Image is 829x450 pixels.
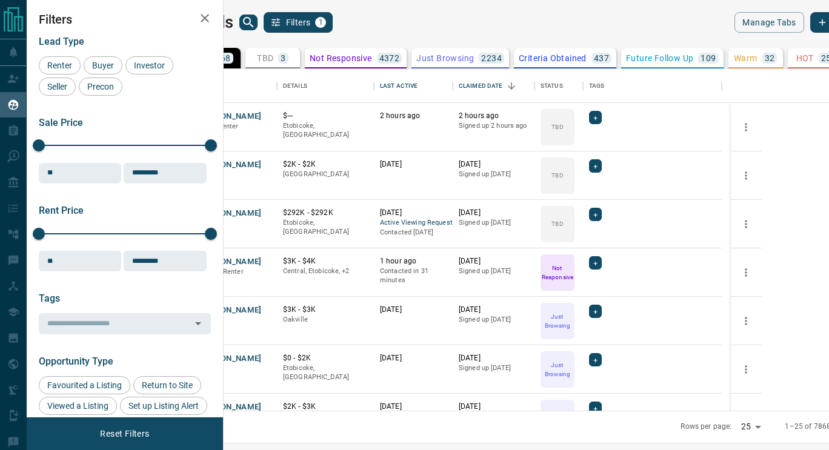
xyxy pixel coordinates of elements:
[281,54,285,62] p: 3
[283,363,368,382] p: Etobicoke, [GEOGRAPHIC_DATA]
[39,397,117,415] div: Viewed a Listing
[593,257,598,269] span: +
[277,69,374,103] div: Details
[130,61,169,70] span: Investor
[593,305,598,317] span: +
[542,409,573,427] p: Just Browsing
[283,218,368,237] p: Etobicoke, [GEOGRAPHIC_DATA]
[198,305,262,316] button: [PERSON_NAME]
[198,402,262,413] button: [PERSON_NAME]
[283,159,368,170] p: $2K - $2K
[316,18,325,27] span: 1
[380,266,447,285] p: Contacted in 31 minutes
[39,78,76,96] div: Seller
[380,69,418,103] div: Last Active
[594,54,609,62] p: 437
[380,228,447,237] p: Contacted [DATE]
[551,171,563,180] p: TBD
[459,111,528,121] p: 2 hours ago
[124,401,203,411] span: Set up Listing Alert
[542,263,573,282] p: Not Responsive
[125,56,173,74] div: Investor
[589,111,602,124] div: +
[551,219,563,228] p: TBD
[459,363,528,373] p: Signed up [DATE]
[283,121,368,140] p: Etobicoke, [GEOGRAPHIC_DATA]
[88,61,118,70] span: Buyer
[190,315,207,332] button: Open
[459,353,528,363] p: [DATE]
[734,12,804,33] button: Manage Tabs
[589,402,602,415] div: +
[43,61,76,70] span: Renter
[583,69,722,103] div: Tags
[542,312,573,330] p: Just Browsing
[380,353,447,363] p: [DATE]
[380,159,447,170] p: [DATE]
[589,353,602,366] div: +
[765,54,775,62] p: 32
[198,111,262,122] button: [PERSON_NAME]
[379,54,400,62] p: 4372
[534,69,583,103] div: Status
[39,56,81,74] div: Renter
[79,78,122,96] div: Precon
[589,159,602,173] div: +
[39,376,130,394] div: Favourited a Listing
[380,305,447,315] p: [DATE]
[83,82,118,91] span: Precon
[737,409,755,427] button: more
[589,69,605,103] div: Tags
[589,208,602,221] div: +
[374,69,453,103] div: Last Active
[283,111,368,121] p: $---
[283,69,307,103] div: Details
[681,422,731,432] p: Rows per page:
[593,208,598,220] span: +
[43,401,113,411] span: Viewed a Listing
[283,305,368,315] p: $3K - $3K
[198,353,262,365] button: [PERSON_NAME]
[459,402,528,412] p: [DATE]
[737,167,755,185] button: more
[736,418,765,435] div: 25
[39,117,83,128] span: Sale Price
[519,54,587,62] p: Criteria Obtained
[133,376,201,394] div: Return to Site
[257,54,273,62] p: TBD
[380,402,447,412] p: [DATE]
[737,312,755,330] button: more
[459,121,528,131] p: Signed up 2 hours ago
[380,208,447,218] p: [DATE]
[459,208,528,218] p: [DATE]
[283,402,368,412] p: $2K - $3K
[593,402,598,414] span: +
[796,54,814,62] p: HOT
[626,54,693,62] p: Future Follow Up
[39,205,84,216] span: Rent Price
[283,256,368,266] p: $3K - $4K
[43,380,126,390] span: Favourited a Listing
[39,293,60,304] span: Tags
[198,208,262,219] button: [PERSON_NAME]
[43,82,72,91] span: Seller
[737,360,755,379] button: more
[264,12,333,33] button: Filters1
[380,111,447,121] p: 2 hours ago
[701,54,716,62] p: 109
[380,218,447,228] span: Active Viewing Request
[283,353,368,363] p: $0 - $2K
[39,12,211,27] h2: Filters
[310,54,372,62] p: Not Responsive
[84,56,122,74] div: Buyer
[416,54,474,62] p: Just Browsing
[283,266,368,276] p: Toronto, Mississauga
[593,111,598,124] span: +
[737,263,755,282] button: more
[380,256,447,266] p: 1 hour ago
[39,356,113,367] span: Opportunity Type
[283,208,368,218] p: $292K - $292K
[138,380,197,390] span: Return to Site
[459,256,528,266] p: [DATE]
[198,256,262,268] button: [PERSON_NAME]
